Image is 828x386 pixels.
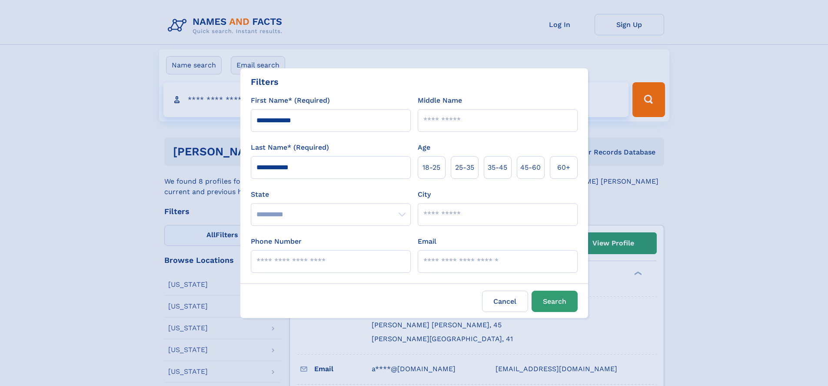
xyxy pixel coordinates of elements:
[520,162,541,173] span: 45‑60
[488,162,507,173] span: 35‑45
[418,95,462,106] label: Middle Name
[418,142,430,153] label: Age
[251,75,279,88] div: Filters
[251,236,302,247] label: Phone Number
[418,236,436,247] label: Email
[557,162,570,173] span: 60+
[251,142,329,153] label: Last Name* (Required)
[482,291,528,312] label: Cancel
[422,162,440,173] span: 18‑25
[455,162,474,173] span: 25‑35
[251,189,411,200] label: State
[251,95,330,106] label: First Name* (Required)
[532,291,578,312] button: Search
[418,189,431,200] label: City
